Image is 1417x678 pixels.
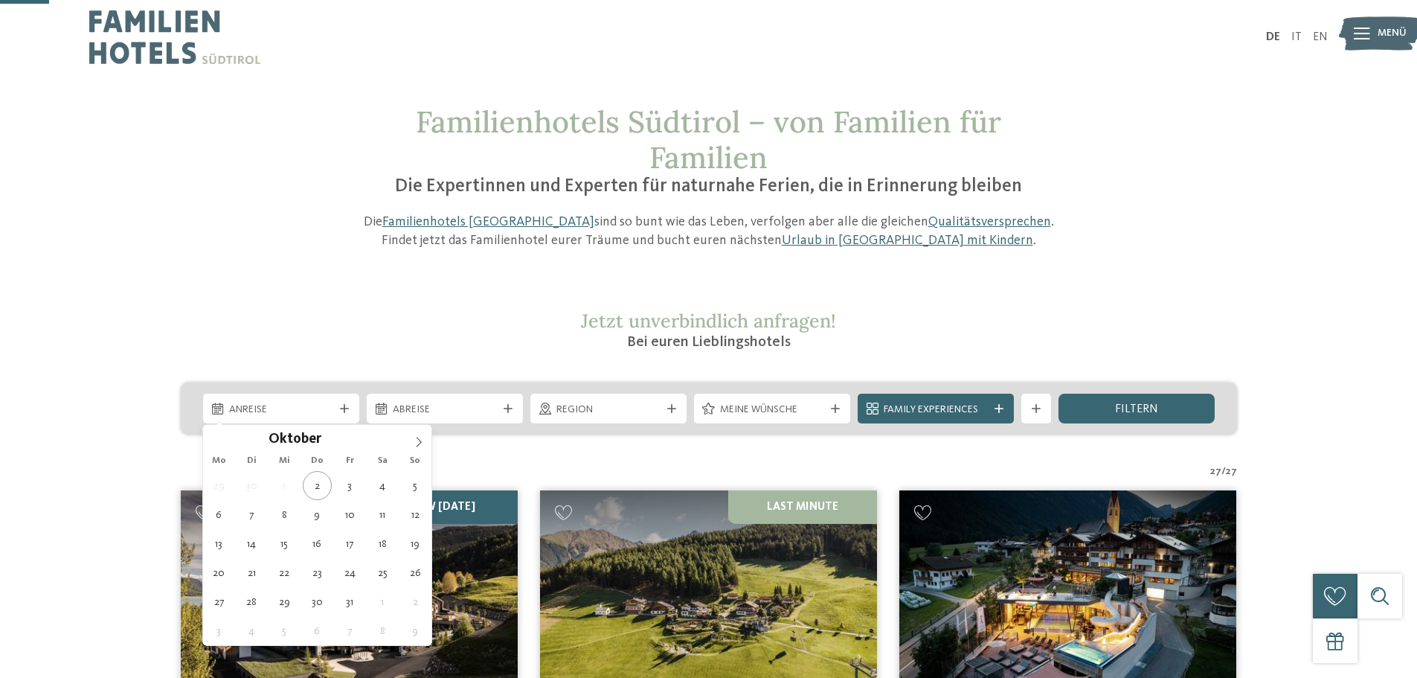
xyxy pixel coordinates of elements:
span: Die Expertinnen und Experten für naturnahe Ferien, die in Erinnerung bleiben [395,177,1022,196]
span: Oktober 1, 2025 [270,471,299,500]
span: Di [235,456,268,466]
span: November 7, 2025 [335,616,364,645]
span: Mo [203,456,236,466]
span: Oktober 19, 2025 [401,529,430,558]
a: Qualitätsversprechen [928,215,1051,228]
span: / [1221,464,1226,479]
span: Meine Wünsche [720,403,824,418]
span: Oktober 15, 2025 [270,529,299,558]
span: November 3, 2025 [205,616,234,645]
span: Oktober 3, 2025 [335,471,364,500]
span: Oktober 10, 2025 [335,500,364,529]
span: filtern [1115,403,1158,415]
span: Oktober 17, 2025 [335,529,364,558]
a: Familienhotels [GEOGRAPHIC_DATA] [382,215,594,228]
span: November 2, 2025 [401,587,430,616]
span: Oktober 5, 2025 [401,471,430,500]
span: September 30, 2025 [237,471,266,500]
span: Family Experiences [884,403,988,418]
span: Oktober 12, 2025 [401,500,430,529]
span: Mi [268,456,301,466]
span: Abreise [393,403,497,418]
span: Oktober 9, 2025 [303,500,332,529]
span: November 9, 2025 [401,616,430,645]
span: Oktober 29, 2025 [270,587,299,616]
span: Oktober 31, 2025 [335,587,364,616]
span: Oktober 8, 2025 [270,500,299,529]
span: Menü [1378,26,1407,41]
span: 27 [1226,464,1237,479]
span: Oktober 11, 2025 [368,500,397,529]
span: Oktober 2, 2025 [303,471,332,500]
span: November 5, 2025 [270,616,299,645]
span: September 29, 2025 [205,471,234,500]
span: Oktober 13, 2025 [205,529,234,558]
span: Oktober 21, 2025 [237,558,266,587]
span: Region [556,403,661,418]
span: Oktober 16, 2025 [303,529,332,558]
span: Fr [333,456,366,466]
input: Year [321,431,370,447]
span: November 1, 2025 [368,587,397,616]
span: Sa [366,456,399,466]
span: So [399,456,431,466]
span: Bei euren Lieblingshotels [627,335,791,350]
span: Oktober 24, 2025 [335,558,364,587]
a: Urlaub in [GEOGRAPHIC_DATA] mit Kindern [782,234,1033,247]
span: Oktober 7, 2025 [237,500,266,529]
a: IT [1291,31,1302,43]
span: Familienhotels Südtirol – von Familien für Familien [416,103,1001,176]
span: Oktober 14, 2025 [237,529,266,558]
span: Oktober 22, 2025 [270,558,299,587]
span: Oktober 4, 2025 [368,471,397,500]
a: EN [1313,31,1328,43]
p: Die sind so bunt wie das Leben, verfolgen aber alle die gleichen . Findet jetzt das Familienhotel... [356,213,1062,250]
span: Oktober [269,433,321,447]
span: Oktober 23, 2025 [303,558,332,587]
span: Do [301,456,333,466]
span: Oktober 25, 2025 [368,558,397,587]
span: Oktober 27, 2025 [205,587,234,616]
span: November 6, 2025 [303,616,332,645]
span: November 8, 2025 [368,616,397,645]
span: November 4, 2025 [237,616,266,645]
span: Jetzt unverbindlich anfragen! [581,309,836,333]
a: DE [1266,31,1280,43]
span: Oktober 20, 2025 [205,558,234,587]
span: Oktober 28, 2025 [237,587,266,616]
span: 27 [1210,464,1221,479]
span: Oktober 30, 2025 [303,587,332,616]
span: Anreise [229,403,333,418]
span: Oktober 18, 2025 [368,529,397,558]
span: Oktober 6, 2025 [205,500,234,529]
span: Oktober 26, 2025 [401,558,430,587]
